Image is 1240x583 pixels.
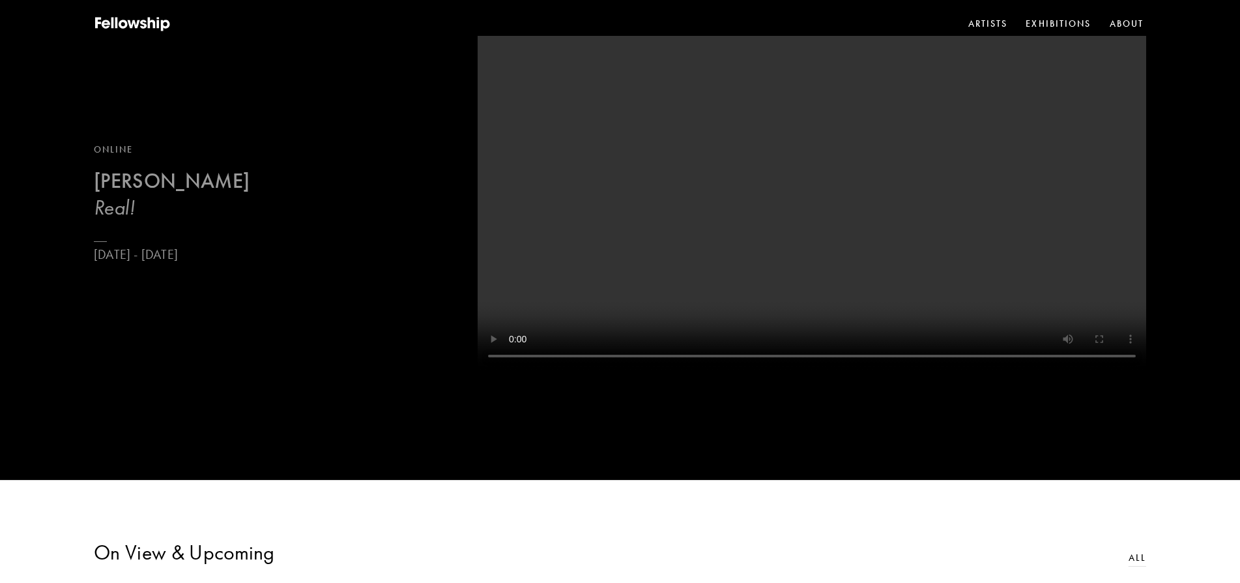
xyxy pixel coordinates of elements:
p: [DATE] - [DATE] [94,247,250,263]
a: About [1107,14,1147,34]
a: All [1129,551,1146,565]
a: Artists [966,14,1011,34]
a: Exhibitions [1023,14,1093,34]
a: Online[PERSON_NAME]Real![DATE] - [DATE] [94,143,250,263]
h3: Real! [94,194,250,220]
b: [PERSON_NAME] [94,168,250,194]
h3: On View & Upcoming [94,539,275,565]
div: Online [94,143,250,157]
